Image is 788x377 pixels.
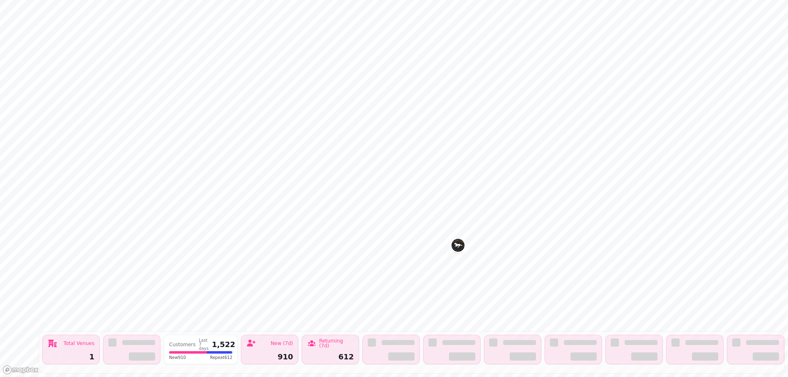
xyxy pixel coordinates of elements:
div: Customers [169,342,196,347]
div: 910 [246,353,293,361]
div: Map marker [451,239,465,254]
div: Returning (7d) [319,338,354,348]
div: Last 7 days [199,338,209,351]
div: Total Venues [64,341,94,346]
div: 1,522 [212,341,235,348]
div: 612 [307,353,354,361]
span: Repeat 612 [210,354,232,361]
div: 1 [48,353,94,361]
a: Mapbox logo [2,365,39,375]
div: New (7d) [270,341,293,346]
button: The High Flyer [451,239,465,252]
span: New 910 [169,354,186,361]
